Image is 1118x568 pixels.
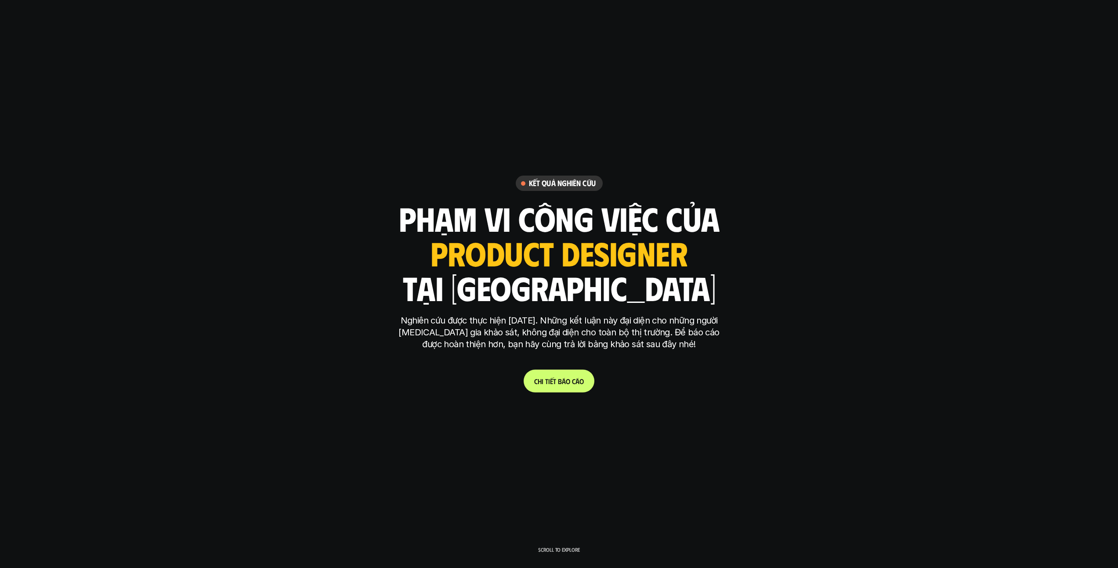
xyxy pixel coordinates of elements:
p: Nghiên cứu được thực hiện [DATE]. Những kết luận này đại diện cho những người [MEDICAL_DATA] gia ... [394,315,724,350]
span: t [545,377,548,385]
span: á [562,377,566,385]
h6: Kết quả nghiên cứu [529,178,596,188]
span: C [534,377,538,385]
span: o [566,377,570,385]
span: b [558,377,562,385]
h1: phạm vi công việc của [399,200,720,237]
span: c [572,377,575,385]
p: Scroll to explore [538,546,580,553]
span: o [579,377,584,385]
span: ế [550,377,553,385]
a: Chitiếtbáocáo [524,370,594,392]
span: á [575,377,579,385]
h1: tại [GEOGRAPHIC_DATA] [402,269,716,306]
span: i [542,377,543,385]
span: h [538,377,542,385]
span: i [548,377,550,385]
span: t [553,377,556,385]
